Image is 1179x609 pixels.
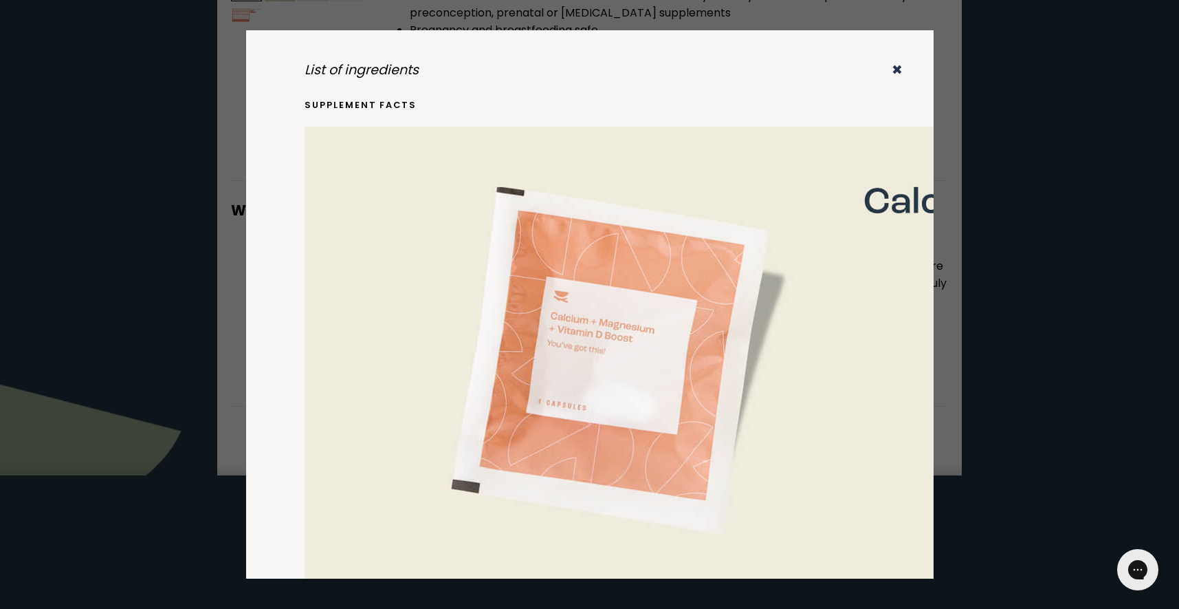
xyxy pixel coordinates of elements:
[305,60,419,80] em: List of ingredients
[1110,544,1165,595] iframe: Gorgias live chat messenger
[305,99,874,111] h5: supplement facts
[892,61,903,79] i: ✖
[892,60,903,80] button: ✖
